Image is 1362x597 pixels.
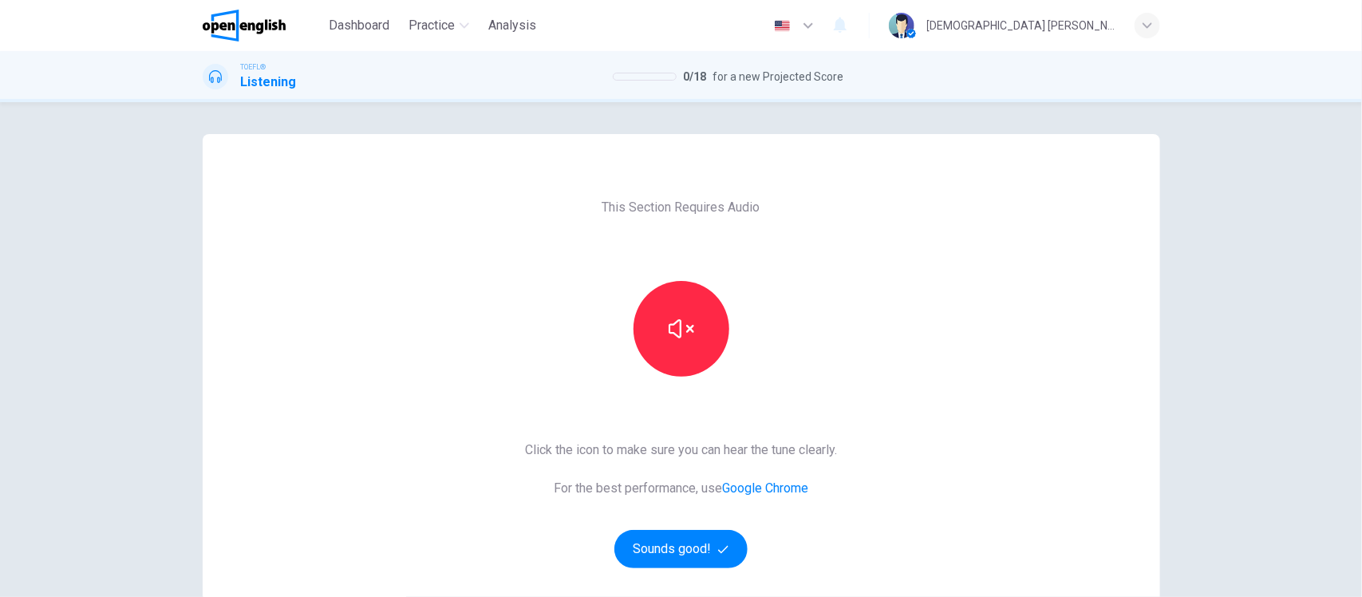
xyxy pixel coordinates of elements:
button: Practice [402,11,476,40]
span: Analysis [488,16,536,35]
button: Analysis [482,11,543,40]
a: Google Chrome [722,480,808,496]
span: 0 / 18 [683,67,706,86]
h1: Listening [241,73,297,92]
span: Dashboard [329,16,389,35]
button: Sounds good! [614,530,748,568]
span: for a new Projected Score [713,67,843,86]
div: [DEMOGRAPHIC_DATA] [PERSON_NAME] [927,16,1115,35]
button: Dashboard [322,11,396,40]
img: OpenEnglish logo [203,10,286,42]
img: Profile picture [889,13,914,38]
span: Click the icon to make sure you can hear the tune clearly. [525,441,837,460]
img: en [772,20,792,32]
span: TOEFL® [241,61,266,73]
a: OpenEnglish logo [203,10,323,42]
span: Practice [409,16,455,35]
span: This Section Requires Audio [602,198,760,217]
span: For the best performance, use [525,479,837,498]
